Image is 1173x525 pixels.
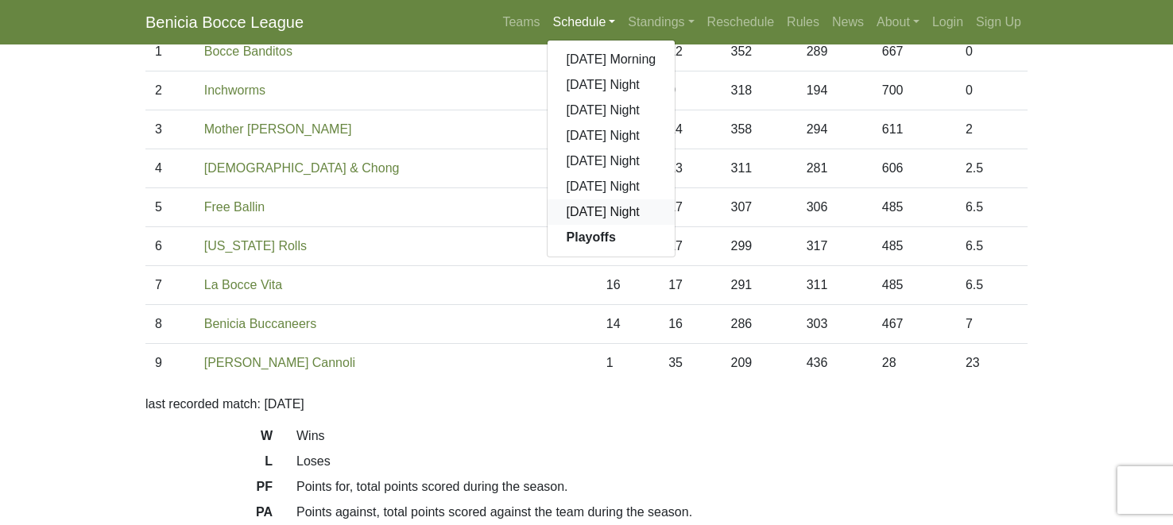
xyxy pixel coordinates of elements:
[797,188,873,227] td: 306
[956,266,1028,305] td: 6.5
[548,47,676,72] a: [DATE] Morning
[722,305,797,344] td: 286
[956,71,1028,110] td: 0
[597,305,659,344] td: 14
[204,278,282,291] a: La Bocce Vita
[873,344,956,383] td: 28
[780,6,826,38] a: Rules
[956,344,1028,383] td: 23
[204,161,400,175] a: [DEMOGRAPHIC_DATA] & Chong
[659,266,721,305] td: 17
[659,188,721,227] td: 17
[204,122,352,136] a: Mother [PERSON_NAME]
[597,266,659,305] td: 16
[134,452,285,477] dt: L
[956,305,1028,344] td: 7
[145,71,195,110] td: 2
[204,83,265,97] a: Inchworms
[659,149,721,188] td: 13
[797,110,873,149] td: 294
[873,266,956,305] td: 485
[722,110,797,149] td: 358
[873,71,956,110] td: 700
[204,356,355,369] a: [PERSON_NAME] Cannoli
[722,149,797,188] td: 311
[548,149,676,174] a: [DATE] Night
[956,149,1028,188] td: 2.5
[659,305,721,344] td: 16
[548,123,676,149] a: [DATE] Night
[659,71,721,110] td: 9
[797,227,873,266] td: 317
[145,305,195,344] td: 8
[956,32,1028,71] td: 0
[145,266,195,305] td: 7
[797,305,873,344] td: 303
[797,71,873,110] td: 194
[145,149,195,188] td: 4
[722,227,797,266] td: 299
[722,266,797,305] td: 291
[145,110,195,149] td: 3
[873,305,956,344] td: 467
[204,317,316,330] a: Benicia Buccaneers
[873,188,956,227] td: 485
[870,6,926,38] a: About
[547,40,676,257] div: Schedule
[204,200,265,214] a: Free Ballin
[926,6,970,38] a: Login
[621,6,700,38] a: Standings
[722,344,797,383] td: 209
[145,227,195,266] td: 6
[826,6,870,38] a: News
[285,452,1039,471] dd: Loses
[797,344,873,383] td: 436
[134,427,285,452] dt: W
[145,32,195,71] td: 1
[659,110,721,149] td: 14
[873,227,956,266] td: 485
[722,32,797,71] td: 352
[548,72,676,98] a: [DATE] Night
[496,6,546,38] a: Teams
[548,225,676,250] a: Playoffs
[659,344,721,383] td: 35
[659,32,721,71] td: 12
[873,149,956,188] td: 606
[548,174,676,199] a: [DATE] Night
[722,188,797,227] td: 307
[701,6,781,38] a: Reschedule
[956,227,1028,266] td: 6.5
[145,188,195,227] td: 5
[145,6,304,38] a: Benicia Bocce League
[567,230,616,244] strong: Playoffs
[659,227,721,266] td: 17
[970,6,1028,38] a: Sign Up
[873,32,956,71] td: 667
[597,344,659,383] td: 1
[204,239,307,253] a: [US_STATE] Rolls
[956,188,1028,227] td: 6.5
[873,110,956,149] td: 611
[797,32,873,71] td: 289
[548,199,676,225] a: [DATE] Night
[285,503,1039,522] dd: Points against, total points scored against the team during the season.
[285,427,1039,446] dd: Wins
[547,6,622,38] a: Schedule
[548,98,676,123] a: [DATE] Night
[285,477,1039,496] dd: Points for, total points scored during the season.
[145,344,195,383] td: 9
[722,71,797,110] td: 318
[797,149,873,188] td: 281
[797,266,873,305] td: 311
[956,110,1028,149] td: 2
[134,477,285,503] dt: PF
[145,395,1028,414] p: last recorded match: [DATE]
[204,44,292,58] a: Bocce Banditos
